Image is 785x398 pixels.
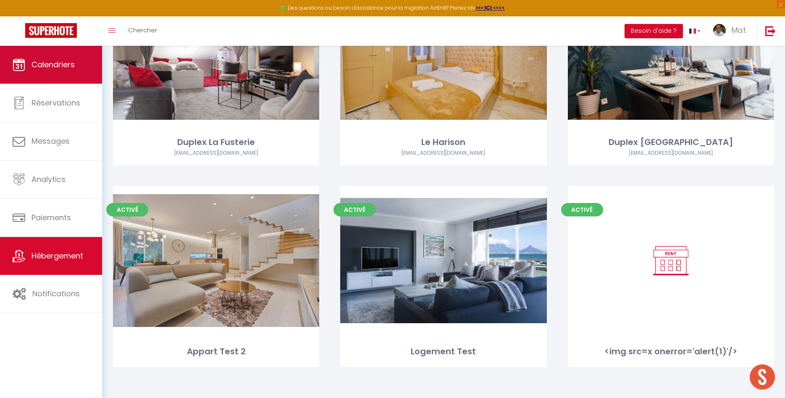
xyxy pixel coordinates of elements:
a: Chercher [122,16,163,46]
div: Duplex La Fusterie [113,136,319,149]
span: Mat [731,25,746,35]
span: Activé [333,203,375,216]
span: Réservations [32,98,80,108]
span: Paiements [32,212,71,223]
span: Activé [106,203,148,216]
img: logout [765,26,776,36]
div: Le Harison [340,136,546,149]
span: Notifications [32,288,80,299]
span: Hébergement [32,250,83,261]
span: Messages [32,136,70,146]
div: <img src=x onerror='alert(1)'/> [568,345,774,358]
a: >>> ICI <<<< [475,4,505,11]
span: Analytics [32,174,66,185]
a: ... Mat [707,16,756,46]
div: Ouvrir le chat [750,364,775,390]
div: Airbnb [340,149,546,157]
div: Duplex [GEOGRAPHIC_DATA] [568,136,774,149]
span: Calendriers [32,59,75,70]
div: Airbnb [113,149,319,157]
img: Super Booking [25,23,77,38]
div: Appart Test 2 [113,345,319,358]
span: Chercher [128,26,157,34]
div: Airbnb [568,149,774,157]
button: Besoin d'aide ? [625,24,683,38]
img: ... [713,24,726,37]
div: Logement Test [340,345,546,358]
span: Activé [561,203,603,216]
